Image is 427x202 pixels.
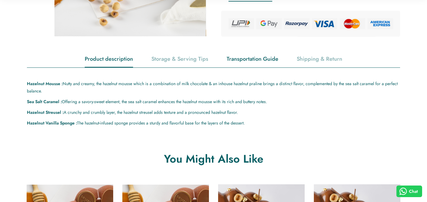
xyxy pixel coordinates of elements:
strong: Hazelnut Vanilla Sponge : [27,120,77,126]
p: The hazelnut-infused sponge provides a sturdy and flavorful base for the layers of the dessert. [27,119,400,127]
div: Shipping & Return [297,51,342,67]
div: Transportation Guide [227,51,278,67]
strong: Hazelnut Streusel : [27,109,64,115]
strong: Sea Salt Caramel : [27,99,62,105]
p: A crunchy and crumbly layer, the hazelnut streusel adds texture and a pronounced hazelnut flavor. [27,109,400,116]
strong: Hazelnut Mousse : [27,81,63,87]
p: Nutty and creamy, the hazelnut mousse which is a combination of milk chocolate & an inhouse hazel... [27,80,400,95]
div: Storage & Serving Tips [151,51,208,67]
div: Product description [85,51,133,67]
button: Chat [396,186,422,197]
h2: You Might Also Like [27,151,400,166]
p: Offering a savory-sweet element, the sea salt caramel enhances the hazelnut mousse with its rich ... [27,98,400,106]
span: Chat [409,188,418,195]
